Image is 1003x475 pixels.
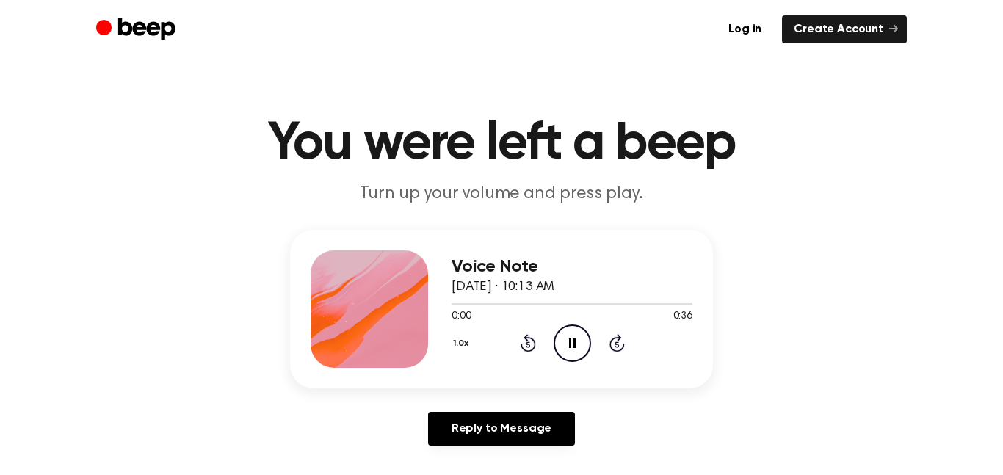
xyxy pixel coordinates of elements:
a: Create Account [782,15,907,43]
a: Log in [717,15,773,43]
h1: You were left a beep [126,117,877,170]
a: Reply to Message [428,412,575,446]
p: Turn up your volume and press play. [220,182,783,206]
h3: Voice Note [452,257,692,277]
span: 0:00 [452,309,471,324]
button: 1.0x [452,331,474,356]
span: 0:36 [673,309,692,324]
a: Beep [96,15,179,44]
span: [DATE] · 10:13 AM [452,280,554,294]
